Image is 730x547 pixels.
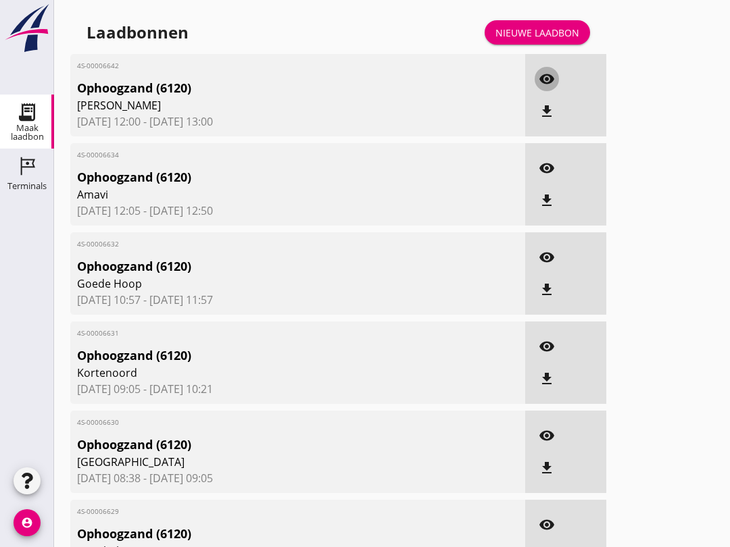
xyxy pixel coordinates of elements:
span: Goede Hoop [77,276,445,292]
i: visibility [539,249,555,265]
a: Nieuwe laadbon [485,20,590,45]
span: 4S-00006642 [77,61,445,71]
span: [DATE] 10:57 - [DATE] 11:57 [77,292,518,308]
span: 4S-00006631 [77,328,445,338]
i: file_download [539,103,555,120]
span: [DATE] 08:38 - [DATE] 09:05 [77,470,518,486]
i: visibility [539,71,555,87]
span: [DATE] 09:05 - [DATE] 10:21 [77,381,518,397]
img: logo-small.a267ee39.svg [3,3,51,53]
i: visibility [539,427,555,444]
span: Ophoogzand (6120) [77,525,445,543]
span: 4S-00006634 [77,150,445,160]
span: 4S-00006630 [77,417,445,427]
span: Kortenoord [77,365,445,381]
span: [DATE] 12:05 - [DATE] 12:50 [77,203,518,219]
div: Nieuwe laadbon [495,26,579,40]
i: visibility [539,517,555,533]
div: Laadbonnen [87,22,189,43]
span: [PERSON_NAME] [77,97,445,113]
span: [GEOGRAPHIC_DATA] [77,454,445,470]
span: [DATE] 12:00 - [DATE] 13:00 [77,113,518,130]
i: file_download [539,371,555,387]
i: visibility [539,338,555,355]
span: Ophoogzand (6120) [77,257,445,276]
div: Terminals [7,182,47,190]
span: 4S-00006629 [77,506,445,517]
i: file_download [539,192,555,209]
span: 4S-00006632 [77,239,445,249]
span: Ophoogzand (6120) [77,168,445,186]
i: account_circle [14,509,41,536]
span: Amavi [77,186,445,203]
span: Ophoogzand (6120) [77,346,445,365]
span: Ophoogzand (6120) [77,79,445,97]
i: visibility [539,160,555,176]
span: Ophoogzand (6120) [77,436,445,454]
i: file_download [539,282,555,298]
i: file_download [539,460,555,476]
